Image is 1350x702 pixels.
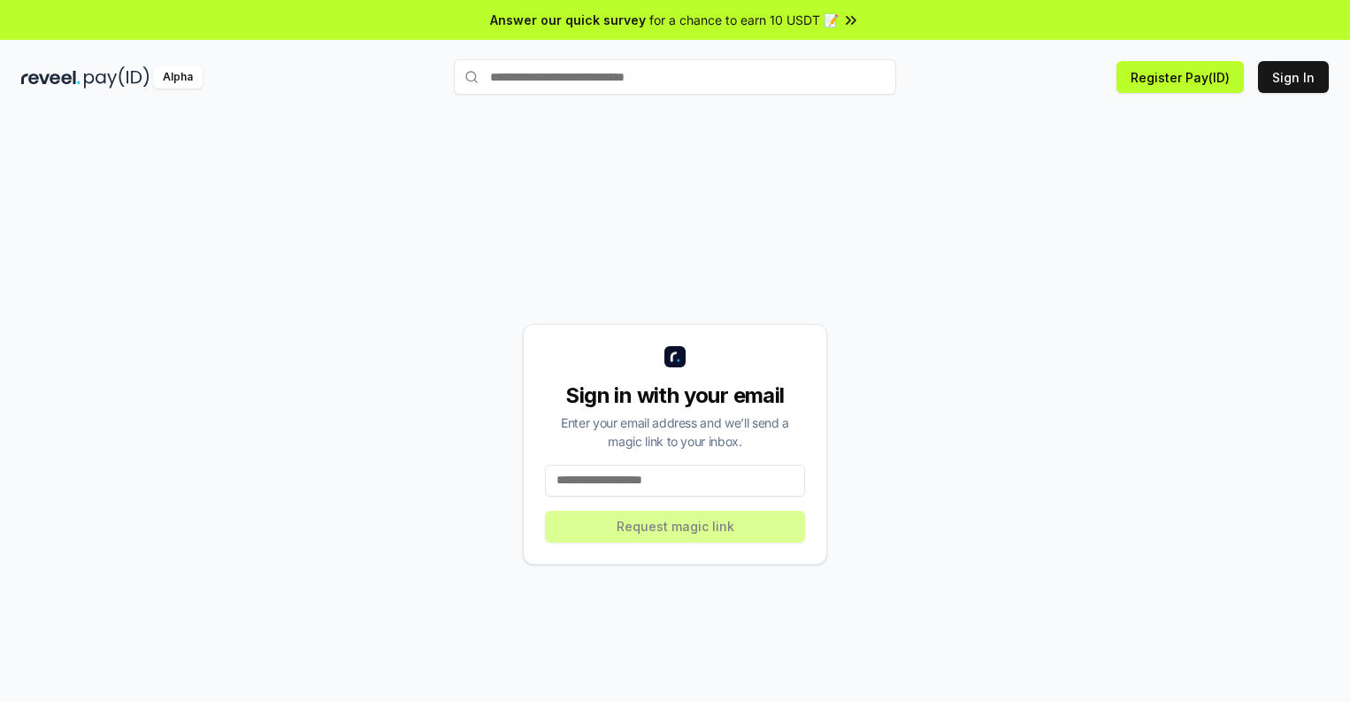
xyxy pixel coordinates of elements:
span: for a chance to earn 10 USDT 📝 [649,11,839,29]
div: Alpha [153,66,203,89]
button: Sign In [1258,61,1329,93]
img: logo_small [664,346,686,367]
button: Register Pay(ID) [1116,61,1244,93]
img: reveel_dark [21,66,81,89]
span: Answer our quick survey [490,11,646,29]
div: Enter your email address and we’ll send a magic link to your inbox. [545,413,805,451]
div: Sign in with your email [545,382,805,410]
img: pay_id [84,66,150,89]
